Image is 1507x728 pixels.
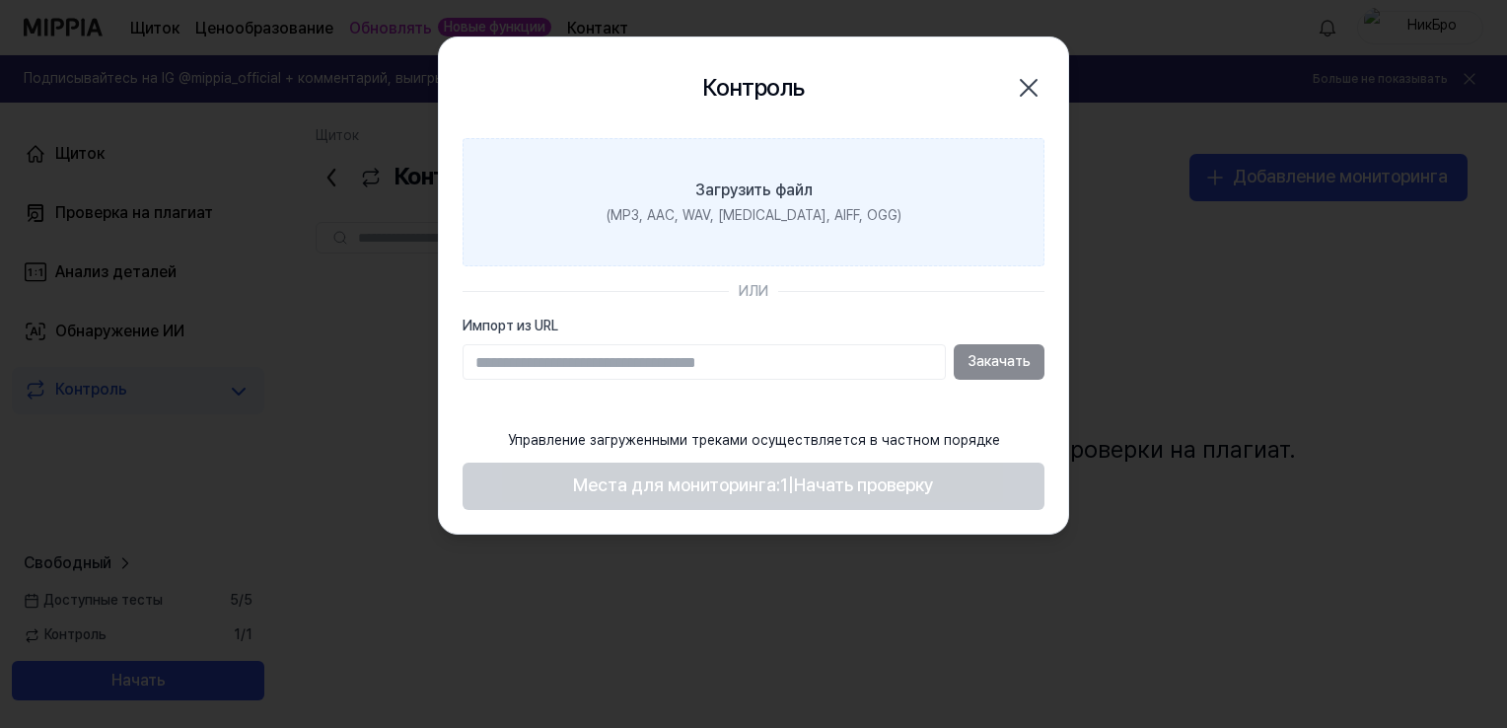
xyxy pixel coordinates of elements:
div: ИЛИ [739,282,768,302]
div: Управление загруженными треками осуществляется в частном порядке [496,419,1012,463]
div: (MP3, AAC, WAV, [MEDICAL_DATA], AIFF, OGG) [607,206,901,226]
div: Загрузить файл [695,179,813,202]
h2: Контроль [702,69,804,107]
label: Импорт из URL [463,317,1044,336]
